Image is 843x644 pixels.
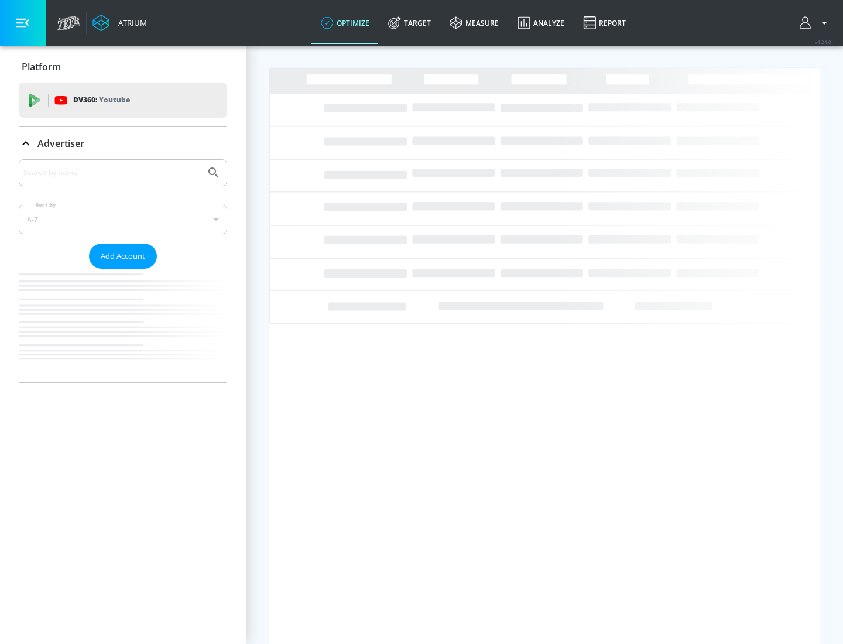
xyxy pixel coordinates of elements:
[19,159,227,382] div: Advertiser
[19,127,227,160] div: Advertiser
[23,165,201,180] input: Search by name
[89,244,157,269] button: Add Account
[508,2,574,44] a: Analyze
[22,60,61,73] p: Platform
[440,2,508,44] a: measure
[815,39,831,45] span: v 4.24.0
[19,269,227,382] nav: list of Advertiser
[574,2,635,44] a: Report
[311,2,379,44] a: optimize
[114,18,147,28] div: Atrium
[37,137,84,150] p: Advertiser
[19,50,227,83] div: Platform
[19,83,227,118] div: DV360: Youtube
[101,249,145,263] span: Add Account
[379,2,440,44] a: Target
[99,94,130,106] p: Youtube
[19,205,227,234] div: A-Z
[33,201,59,208] label: Sort By
[73,94,130,107] p: DV360:
[92,14,147,32] a: Atrium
